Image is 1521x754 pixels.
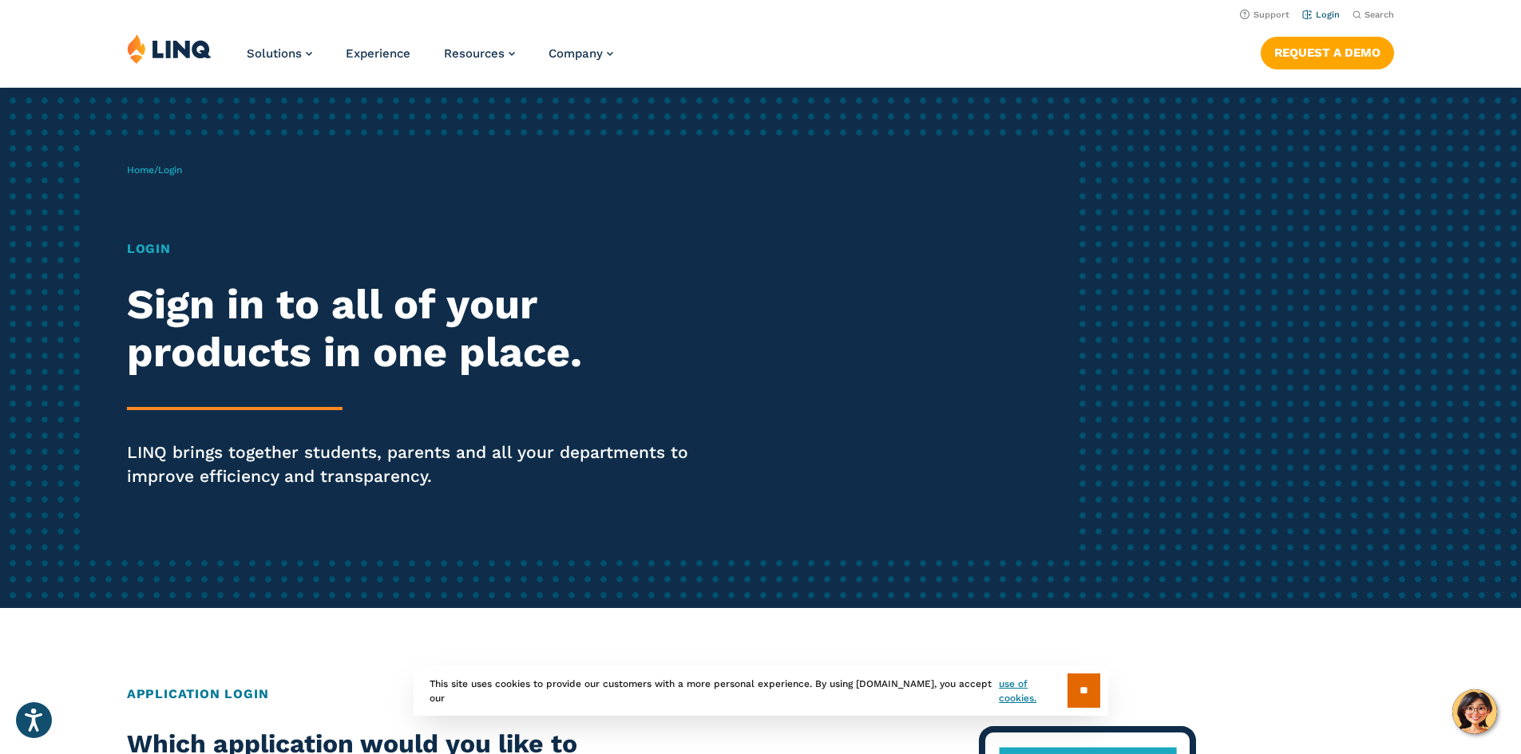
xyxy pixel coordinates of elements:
[444,46,505,61] span: Resources
[127,440,713,488] p: LINQ brings together students, parents and all your departments to improve efficiency and transpa...
[127,685,1394,704] h2: Application Login
[549,46,613,61] a: Company
[247,34,613,86] nav: Primary Navigation
[999,677,1067,705] a: use of cookies.
[247,46,302,61] span: Solutions
[1452,689,1497,734] button: Hello, have a question? Let’s chat.
[127,281,713,377] h2: Sign in to all of your products in one place.
[127,164,154,176] a: Home
[1353,9,1394,21] button: Open Search Bar
[414,665,1108,716] div: This site uses cookies to provide our customers with a more personal experience. By using [DOMAIN...
[127,34,212,64] img: LINQ | K‑12 Software
[549,46,603,61] span: Company
[127,164,182,176] span: /
[247,46,312,61] a: Solutions
[1365,10,1394,20] span: Search
[1240,10,1289,20] a: Support
[127,239,713,259] h1: Login
[158,164,182,176] span: Login
[1261,37,1394,69] a: Request a Demo
[1302,10,1340,20] a: Login
[444,46,515,61] a: Resources
[346,46,410,61] a: Experience
[1261,34,1394,69] nav: Button Navigation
